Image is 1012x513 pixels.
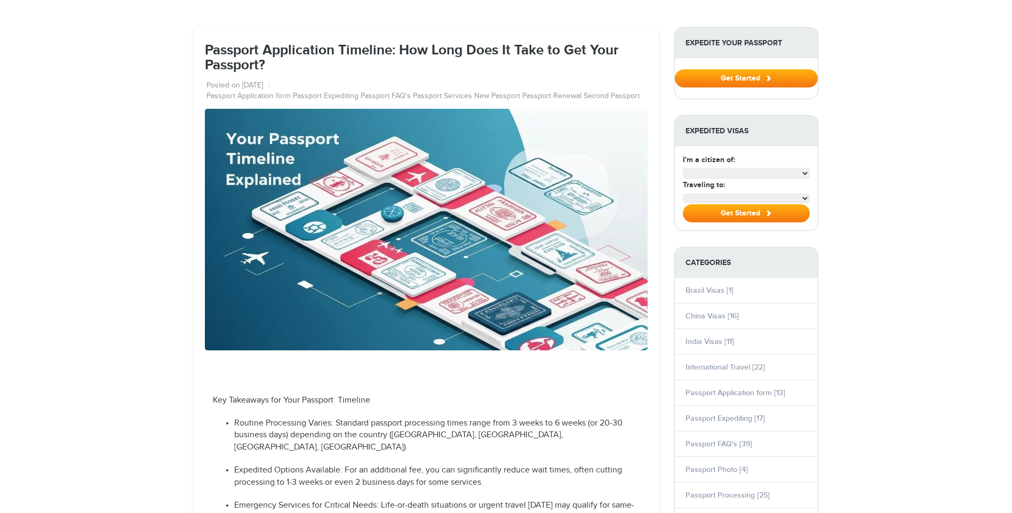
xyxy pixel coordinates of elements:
[686,337,734,346] a: India Visas [11]
[686,286,734,295] a: Brazil Visas [1]
[675,28,818,58] strong: Expedite Your Passport
[205,109,648,350] img: passport-timeline_-_28de80_-_2186b91805bf8f87dc4281b6adbed06c6a56d5ae.jpg
[686,363,765,372] a: International Travel [22]
[234,464,640,489] p: Expedited Options Available: For an additional fee, you can significantly reduce wait times, ofte...
[206,91,291,102] a: Passport Application form
[686,388,785,397] a: Passport Application form [13]
[675,69,818,87] button: Get Started
[683,179,725,190] label: Traveling to:
[686,439,752,448] a: Passport FAQ's [39]
[205,43,648,74] h1: Passport Application Timeline: How Long Does It Take to Get Your Passport?
[686,414,765,423] a: Passport Expediting [17]
[206,81,270,91] li: Posted on [DATE]
[293,91,358,102] a: Passport Expediting
[474,91,520,102] a: New Passport
[686,311,739,320] a: China Visas [16]
[413,91,472,102] a: Passport Services
[234,418,640,454] p: Routine Processing Varies: Standard passport processing times range from 3 weeks to 6 weeks (or 2...
[584,91,640,102] a: Second Passport
[522,91,581,102] a: Passport Renewal
[686,491,770,500] a: Passport Processing [25]
[683,204,810,222] button: Get Started
[686,465,748,474] a: Passport Photo [4]
[213,395,640,407] p: Key Takeaways for Your Passport Timeline
[361,91,411,102] a: Passport FAQ's
[683,154,735,165] label: I'm a citizen of:
[675,247,818,278] strong: Categories
[675,74,818,82] a: Get Started
[675,116,818,146] strong: Expedited Visas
